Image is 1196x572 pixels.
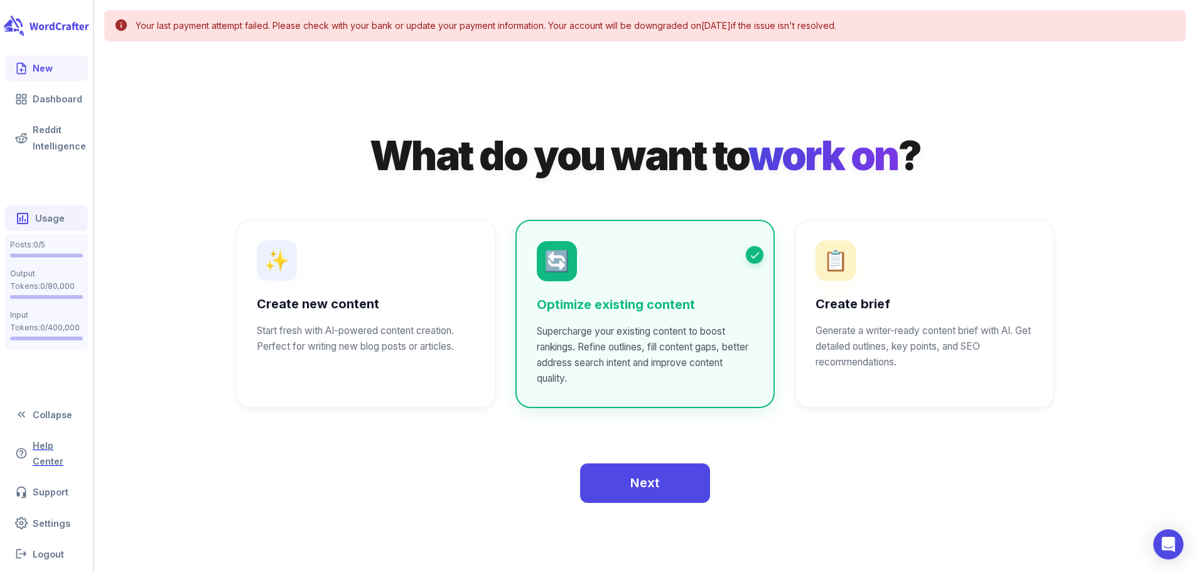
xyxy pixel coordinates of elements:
[10,337,83,340] span: Input Tokens: 0 of 400,000 monthly tokens used. These limits are based on the last model you used...
[580,463,710,504] button: Next
[264,251,289,271] p: ✨
[816,323,1033,370] p: Generate a writer-ready content brief with AI. Get detailed outlines, key points, and SEO recomme...
[10,239,83,251] span: Posts: 0 / 5
[5,402,88,428] button: Collapse
[5,479,88,505] button: Support
[10,295,83,299] span: Output Tokens: 0 of 80,000 monthly tokens used. These limits are based on the last model you used...
[257,296,475,313] h6: Create new content
[537,324,753,387] p: Supercharge your existing content to boost rankings. Refine outlines, fill content gaps, better a...
[5,510,88,536] a: Settings
[5,433,88,474] a: Help Center
[816,296,1033,313] h6: Create brief
[136,14,836,38] div: Your last payment attempt failed . Please check with your bank or update your payment information...
[10,267,83,293] span: Output Tokens: 0 / 80,000
[257,323,475,355] p: Start fresh with AI-powered content creation. Perfect for writing new blog posts or articles.
[5,55,88,81] a: New
[544,251,569,271] p: 🔄
[269,132,1022,180] h1: What do you want to ?
[5,205,88,231] a: Usage
[630,472,660,494] span: Next
[5,117,88,158] a: Reddit Intelligence
[823,251,848,271] p: 📋
[1153,529,1183,559] div: Open Intercom Messenger
[10,309,83,334] span: Input Tokens: 0 / 400,000
[5,541,88,567] button: Logout
[748,131,898,180] span: work on
[537,296,753,314] h6: Optimize existing content
[10,254,83,257] span: Posts: 0 of 5 monthly posts used
[5,86,88,112] a: Dashboard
